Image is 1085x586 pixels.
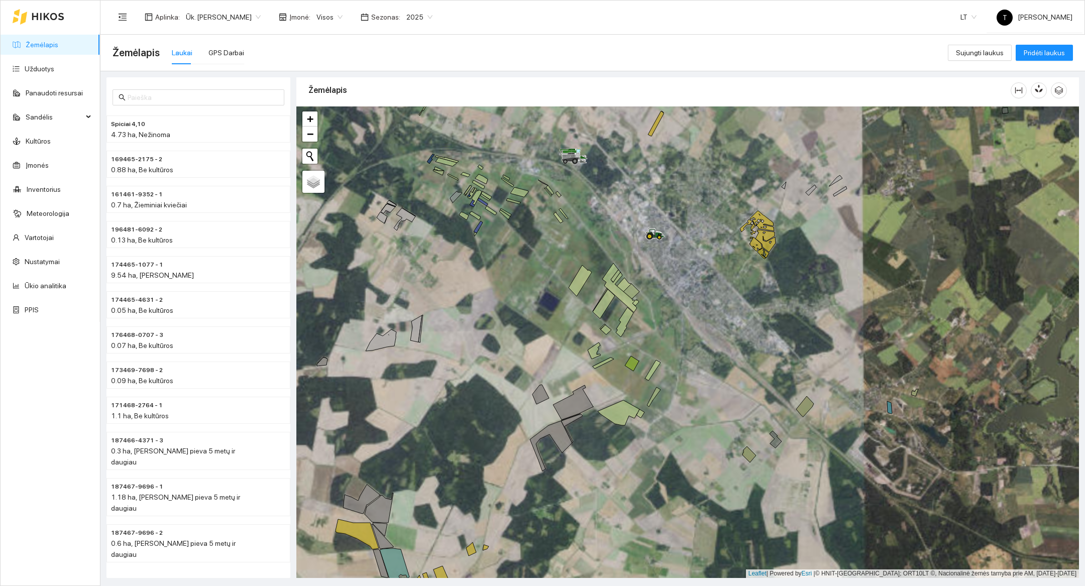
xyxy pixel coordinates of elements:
a: Zoom out [302,127,317,142]
span: calendar [361,13,369,21]
a: Kultūros [26,137,51,145]
span: Spiciai 4,10 [111,120,145,129]
a: Ūkio analitika [25,282,66,290]
a: Nustatymai [25,258,60,266]
a: Leaflet [748,570,767,577]
span: search [119,94,126,101]
span: 161461-9352 - 1 [111,190,163,199]
span: 187466-4371 - 3 [111,436,163,445]
span: Ūk. Sigitas Krivickas [186,10,261,25]
span: 0.7 ha, Žieminiai kviečiai [111,201,187,209]
span: + [307,112,313,125]
span: Įmonė : [289,12,310,23]
span: 169465-2175 - 2 [111,155,162,164]
span: 4.73 ha, Nežinoma [111,131,170,139]
span: 187467-9696 - 2 [111,528,163,538]
div: GPS Darbai [208,47,244,58]
span: LT [960,10,976,25]
a: Žemėlapis [26,41,58,49]
span: Sezonas : [371,12,400,23]
div: Laukai [172,47,192,58]
a: Sujungti laukus [948,49,1012,57]
span: layout [145,13,153,21]
a: Vartotojai [25,233,54,242]
button: Initiate a new search [302,149,317,164]
span: | [814,570,815,577]
button: menu-fold [113,7,133,27]
span: 187467-9696 - 1 [111,482,163,492]
span: − [307,128,313,140]
span: Pridėti laukus [1024,47,1065,58]
span: [PERSON_NAME] [997,13,1072,21]
span: 196481-6092 - 2 [111,225,162,235]
span: Aplinka : [155,12,180,23]
span: shop [279,13,287,21]
span: Visos [316,10,343,25]
a: Layers [302,171,324,193]
a: Meteorologija [27,209,69,217]
a: Pridėti laukus [1016,49,1073,57]
span: 0.6 ha, [PERSON_NAME] pieva 5 metų ir daugiau [111,539,236,558]
a: Inventorius [27,185,61,193]
span: 174465-1077 - 1 [111,260,163,270]
span: 2025 [406,10,432,25]
span: 0.05 ha, Be kultūros [111,306,173,314]
span: 0.09 ha, Be kultūros [111,377,173,385]
button: column-width [1011,82,1027,98]
a: Panaudoti resursai [26,89,83,97]
span: 171468-2764 - 1 [111,401,163,410]
span: 1.1 ha, Be kultūros [111,412,169,420]
button: Sujungti laukus [948,45,1012,61]
a: Įmonės [26,161,49,169]
a: Zoom in [302,111,317,127]
span: menu-fold [118,13,127,22]
span: Sandėlis [26,107,83,127]
div: Žemėlapis [308,76,1011,104]
span: 0.13 ha, Be kultūros [111,236,173,244]
span: 0.3 ha, [PERSON_NAME] pieva 5 metų ir daugiau [111,447,235,466]
span: column-width [1011,86,1026,94]
a: PPIS [25,306,39,314]
span: T [1003,10,1007,26]
span: Žemėlapis [113,45,160,61]
span: 1.18 ha, [PERSON_NAME] pieva 5 metų ir daugiau [111,493,240,512]
a: Užduotys [25,65,54,73]
input: Paieška [128,92,278,103]
span: 174465-4631 - 2 [111,295,163,305]
span: 0.07 ha, Be kultūros [111,341,173,349]
span: Sujungti laukus [956,47,1004,58]
button: Pridėti laukus [1016,45,1073,61]
span: 176468-0707 - 3 [111,330,163,340]
span: 173469-7698 - 2 [111,366,163,375]
a: Esri [802,570,812,577]
span: 0.88 ha, Be kultūros [111,166,173,174]
span: 9.54 ha, [PERSON_NAME] [111,271,194,279]
div: | Powered by © HNIT-[GEOGRAPHIC_DATA]; ORT10LT ©, Nacionalinė žemės tarnyba prie AM, [DATE]-[DATE] [746,569,1079,578]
